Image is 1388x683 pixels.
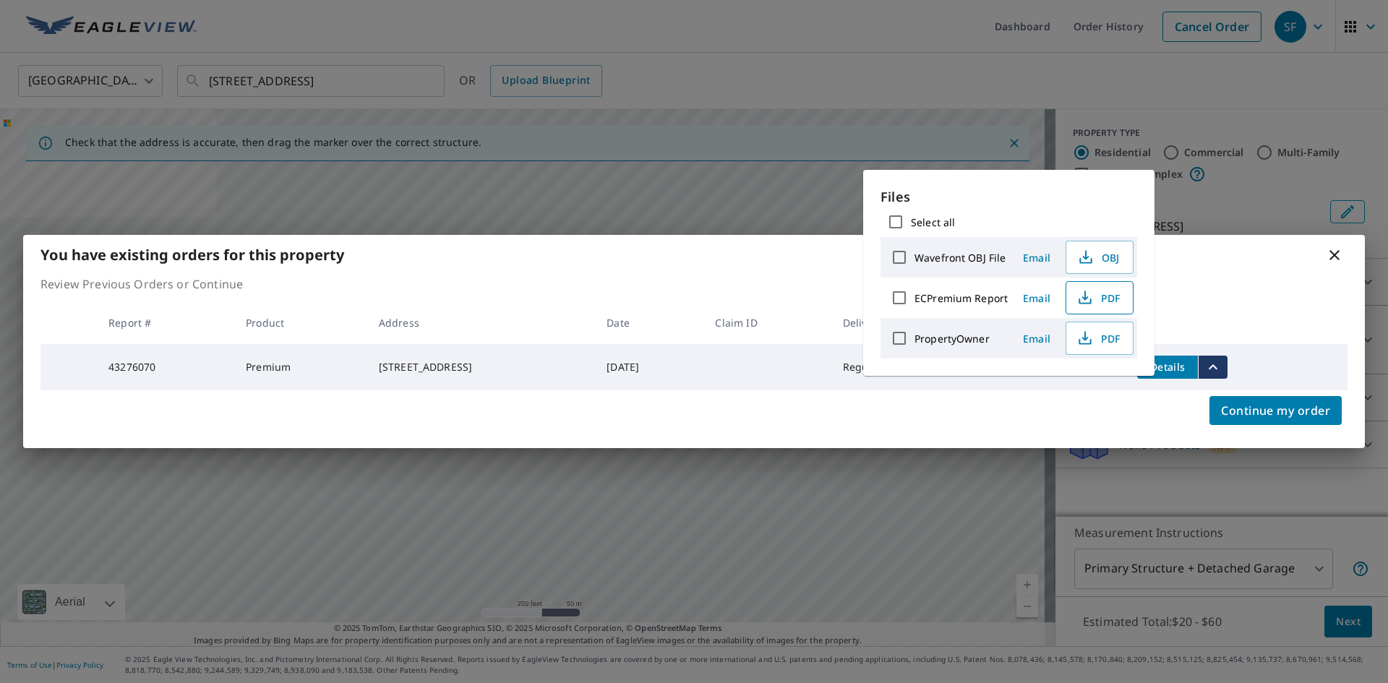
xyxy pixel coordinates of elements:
td: [DATE] [595,344,703,390]
span: Details [1146,360,1189,374]
label: ECPremium Report [914,291,1008,305]
b: You have existing orders for this property [40,245,344,265]
button: detailsBtn-43276070 [1137,356,1198,379]
span: Email [1019,251,1054,265]
td: Regular [831,344,954,390]
span: PDF [1075,330,1121,347]
button: filesDropdownBtn-43276070 [1198,356,1228,379]
button: OBJ [1066,241,1134,274]
th: Date [595,301,703,344]
button: Email [1014,327,1060,350]
span: Email [1019,291,1054,305]
div: [STREET_ADDRESS] [379,360,583,374]
th: Claim ID [703,301,831,344]
td: Premium [234,344,367,390]
button: Email [1014,287,1060,309]
button: PDF [1066,322,1134,355]
button: PDF [1066,281,1134,314]
th: Product [234,301,367,344]
span: PDF [1075,289,1121,306]
span: Email [1019,332,1054,345]
p: Files [881,187,1137,207]
th: Delivery [831,301,954,344]
span: Continue my order [1221,400,1330,421]
p: Review Previous Orders or Continue [40,275,1348,293]
button: Continue my order [1209,396,1342,425]
th: Address [367,301,595,344]
td: 43276070 [97,344,234,390]
span: OBJ [1075,249,1121,266]
label: Wavefront OBJ File [914,251,1006,265]
label: PropertyOwner [914,332,990,345]
button: Email [1014,246,1060,269]
th: Report # [97,301,234,344]
label: Select all [911,215,955,229]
